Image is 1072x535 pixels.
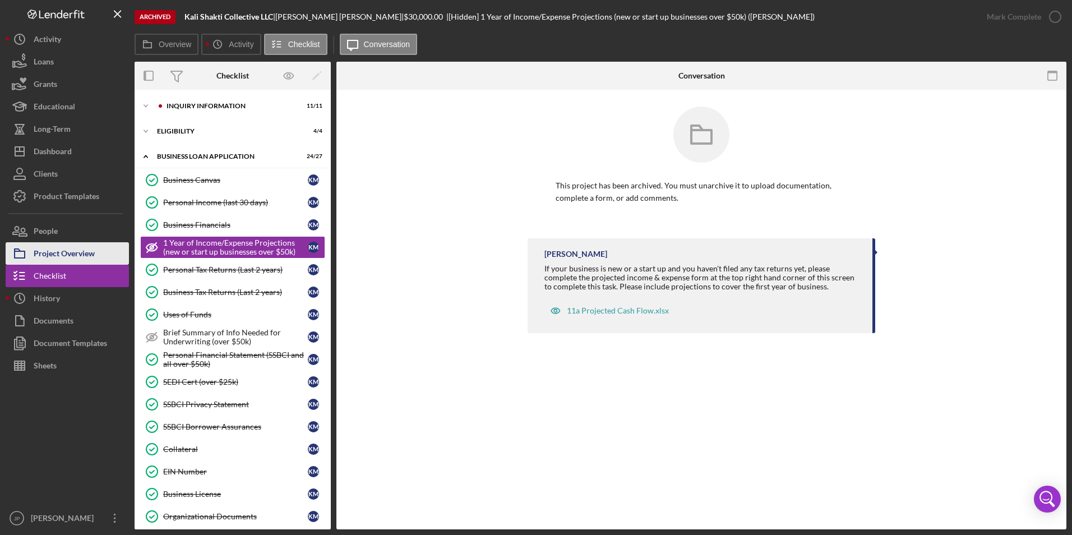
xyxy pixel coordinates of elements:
[140,281,325,303] a: Business Tax Returns (Last 2 years)KM
[140,393,325,416] a: SSBCI Privacy StatementKM
[34,163,58,188] div: Clients
[163,422,308,431] div: SSBCI Borrower Assurances
[308,376,319,388] div: K M
[308,421,319,432] div: K M
[264,34,327,55] button: Checklist
[163,288,308,297] div: Business Tax Returns (Last 2 years)
[6,140,129,163] button: Dashboard
[216,71,249,80] div: Checklist
[6,354,129,377] a: Sheets
[6,118,129,140] button: Long-Term
[34,73,57,98] div: Grants
[140,438,325,460] a: CollateralKM
[308,399,319,410] div: K M
[34,310,73,335] div: Documents
[157,153,294,160] div: BUSINESS LOAN APPLICATION
[34,242,95,267] div: Project Overview
[308,197,319,208] div: K M
[976,6,1066,28] button: Mark Complete
[308,219,319,230] div: K M
[308,242,319,253] div: K M
[140,259,325,281] a: Personal Tax Returns (Last 2 years)KM
[159,40,191,49] label: Overview
[446,12,815,21] div: | [Hidden] 1 Year of Income/Expense Projections (new or start up businesses over $50k) ([PERSON_N...
[140,483,325,505] a: Business LicenseKM
[163,220,308,229] div: Business Financials
[308,309,319,320] div: K M
[157,128,294,135] div: ELIGIBILITY
[163,238,308,256] div: 1 Year of Income/Expense Projections (new or start up businesses over $50k)
[140,326,325,348] a: Brief Summary of Info Needed for Underwriting (over $50k)KM
[544,299,674,322] button: 11a Projected Cash Flow.xlsx
[163,467,308,476] div: EIN Number
[163,198,308,207] div: Personal Income (last 30 days)
[6,50,129,73] button: Loans
[163,490,308,499] div: Business License
[275,12,404,21] div: [PERSON_NAME] [PERSON_NAME] |
[163,350,308,368] div: Personal Financial Statement (SSBCI and all over $50k)
[163,328,308,346] div: Brief Summary of Info Needed for Underwriting (over $50k)
[308,488,319,500] div: K M
[34,332,107,357] div: Document Templates
[308,511,319,522] div: K M
[308,287,319,298] div: K M
[140,191,325,214] a: Personal Income (last 30 days)KM
[34,118,71,143] div: Long-Term
[6,95,129,118] button: Educational
[163,445,308,454] div: Collateral
[163,176,308,185] div: Business Canvas
[308,466,319,477] div: K M
[135,34,198,55] button: Overview
[308,174,319,186] div: K M
[34,28,61,53] div: Activity
[6,28,129,50] button: Activity
[163,310,308,319] div: Uses of Funds
[229,40,253,49] label: Activity
[34,265,66,290] div: Checklist
[6,73,129,95] button: Grants
[6,163,129,185] button: Clients
[544,250,607,259] div: [PERSON_NAME]
[28,507,101,532] div: [PERSON_NAME]
[140,169,325,191] a: Business CanvasKM
[140,416,325,438] a: SSBCI Borrower AssurancesKM
[6,220,129,242] button: People
[6,310,129,332] button: Documents
[1034,486,1061,513] div: Open Intercom Messenger
[308,331,319,343] div: K M
[6,242,129,265] button: Project Overview
[302,128,322,135] div: 4 / 4
[678,71,725,80] div: Conversation
[308,264,319,275] div: K M
[544,264,861,291] div: If your business is new or a start up and you haven't filed any tax returns yet, please complete ...
[6,265,129,287] button: Checklist
[34,220,58,245] div: People
[163,265,308,274] div: Personal Tax Returns (Last 2 years)
[6,287,129,310] a: History
[302,153,322,160] div: 24 / 27
[987,6,1041,28] div: Mark Complete
[364,40,410,49] label: Conversation
[302,103,322,109] div: 11 / 11
[6,507,129,529] button: JP[PERSON_NAME]
[140,371,325,393] a: SEDI Cert (over $25k)KM
[163,377,308,386] div: SEDI Cert (over $25k)
[6,185,129,207] button: Product Templates
[163,400,308,409] div: SSBCI Privacy Statement
[567,306,669,315] div: 11a Projected Cash Flow.xlsx
[167,103,294,109] div: INQUIRY INFORMATION
[135,10,175,24] div: Archived
[34,287,60,312] div: History
[140,214,325,236] a: Business FinancialsKM
[140,236,325,259] a: 1 Year of Income/Expense Projections (new or start up businesses over $50k)KM
[288,40,320,49] label: Checklist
